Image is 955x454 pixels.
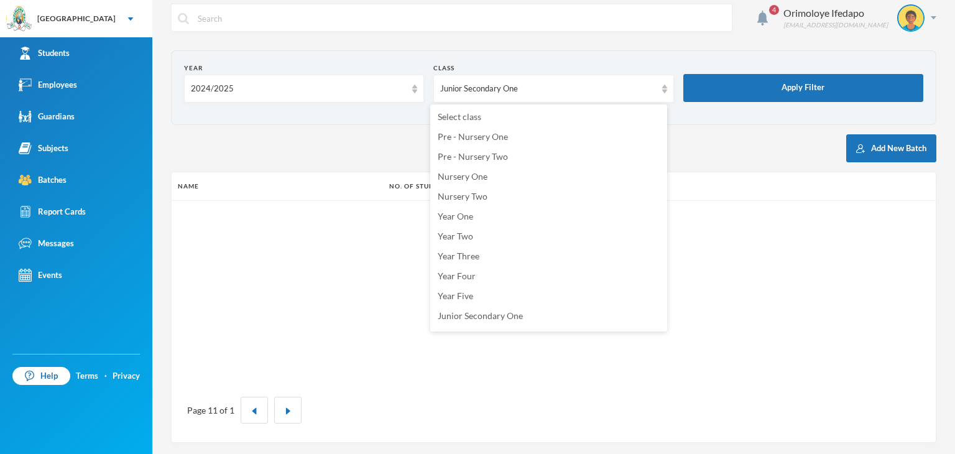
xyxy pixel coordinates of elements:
[438,330,523,341] span: Junior Secondary Two
[440,83,655,95] div: Junior Secondary One
[438,271,476,281] span: Year Four
[104,370,107,382] div: ·
[438,131,508,142] span: Pre - Nursery One
[438,310,523,321] span: Junior Secondary One
[19,269,62,282] div: Events
[19,142,68,155] div: Subjects
[438,290,473,301] span: Year Five
[187,404,234,417] div: Page 11 of 1
[196,4,726,32] input: Search
[19,47,70,60] div: Students
[783,6,888,21] div: Orimoloye Ifedapo
[683,74,923,102] button: Apply Filter
[191,83,406,95] div: 2024/2025
[383,172,857,200] th: No. of students
[172,172,383,200] th: Name
[438,171,487,182] span: Nursery One
[184,63,424,73] div: Year
[769,5,779,15] span: 4
[846,134,936,162] button: Add New Batch
[438,211,473,221] span: Year One
[19,78,77,91] div: Employees
[7,7,32,32] img: logo
[783,21,888,30] div: [EMAIL_ADDRESS][DOMAIN_NAME]
[433,63,673,73] div: Class
[178,13,189,24] img: search
[19,205,86,218] div: Report Cards
[19,174,67,187] div: Batches
[12,367,70,386] a: Help
[37,13,116,24] div: [GEOGRAPHIC_DATA]
[438,251,479,261] span: Year Three
[438,231,473,241] span: Year Two
[113,370,140,382] a: Privacy
[19,110,75,123] div: Guardians
[438,191,487,202] span: Nursery Two
[76,370,98,382] a: Terms
[438,151,508,162] span: Pre - Nursery Two
[19,237,74,250] div: Messages
[898,6,923,30] img: STUDENT
[438,111,481,122] span: Select class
